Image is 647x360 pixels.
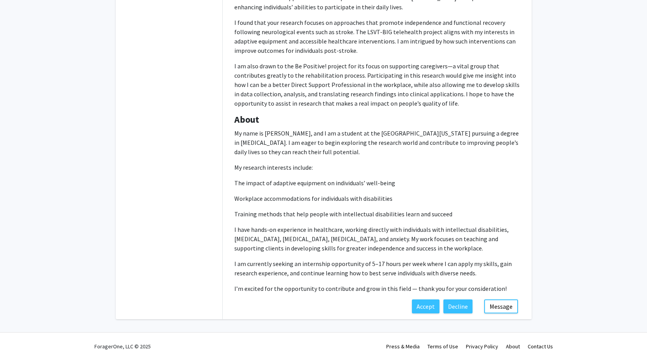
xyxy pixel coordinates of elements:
[412,299,439,313] button: Accept
[234,178,520,188] p: The impact of adaptive equipment on individuals’ well-being
[234,209,520,219] p: Training methods that help people with intellectual disabilities learn and succeed
[528,343,553,350] a: Contact Us
[234,113,259,125] b: About
[234,284,520,293] p: I’m excited for the opportunity to contribute and grow in this field — thank you for your conside...
[386,343,420,350] a: Press & Media
[234,225,520,253] p: I have hands-on experience in healthcare, working directly with individuals with intellectual dis...
[234,259,520,278] p: I am currently seeking an internship opportunity of 5–17 hours per week where I can apply my skil...
[234,194,520,203] p: Workplace accommodations for individuals with disabilities
[234,18,520,55] p: I found that your research focuses on approaches that promote independence and functional recover...
[506,343,520,350] a: About
[234,129,520,156] span: My name is [PERSON_NAME], and I am a student at the [GEOGRAPHIC_DATA][US_STATE] pursuing a degree...
[94,333,151,360] div: ForagerOne, LLC © 2025
[6,325,33,354] iframe: Chat
[234,61,520,108] p: I am also drawn to the Be Positive! project for its focus on supporting caregivers—a vital group ...
[234,163,520,172] p: My research interests include:
[484,299,518,313] button: Message
[443,299,473,313] button: Decline
[466,343,498,350] a: Privacy Policy
[427,343,458,350] a: Terms of Use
